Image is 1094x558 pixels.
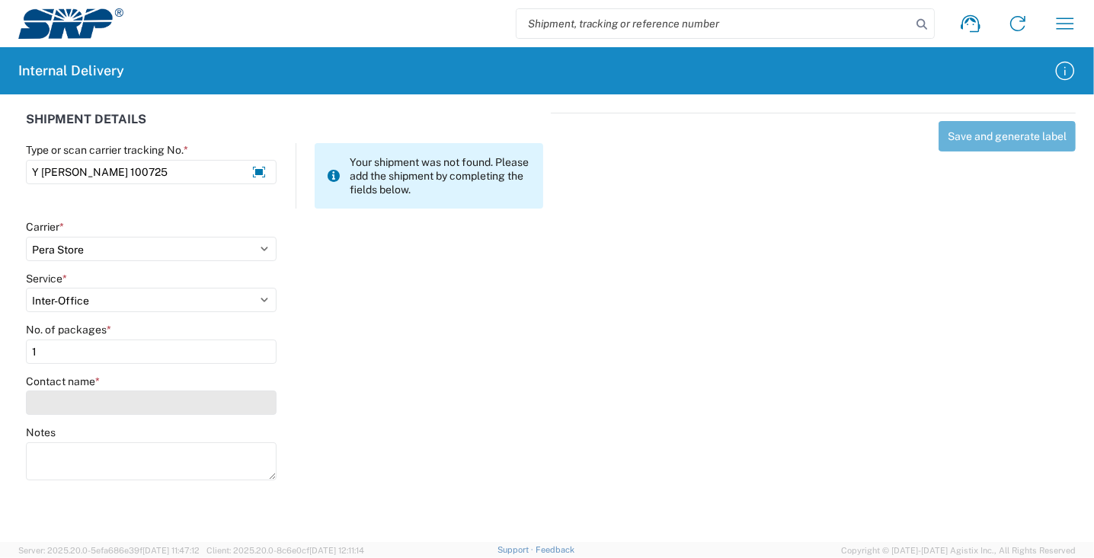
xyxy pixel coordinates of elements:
span: Server: 2025.20.0-5efa686e39f [18,546,200,555]
label: No. of packages [26,323,111,336]
span: Copyright © [DATE]-[DATE] Agistix Inc., All Rights Reserved [841,544,1076,557]
label: Type or scan carrier tracking No. [26,143,188,157]
h2: Internal Delivery [18,62,124,80]
span: [DATE] 11:47:12 [142,546,200,555]
input: Shipment, tracking or reference number [517,9,911,38]
img: srp [18,8,123,39]
a: Support [497,545,536,554]
span: Client: 2025.20.0-8c6e0cf [206,546,364,555]
span: [DATE] 12:11:14 [309,546,364,555]
label: Notes [26,426,56,439]
a: Feedback [536,545,574,554]
label: Carrier [26,220,64,234]
div: SHIPMENT DETAILS [26,113,543,143]
label: Contact name [26,375,100,388]
label: Service [26,272,67,285]
span: Your shipment was not found. Please add the shipment by completing the fields below. [350,155,531,196]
